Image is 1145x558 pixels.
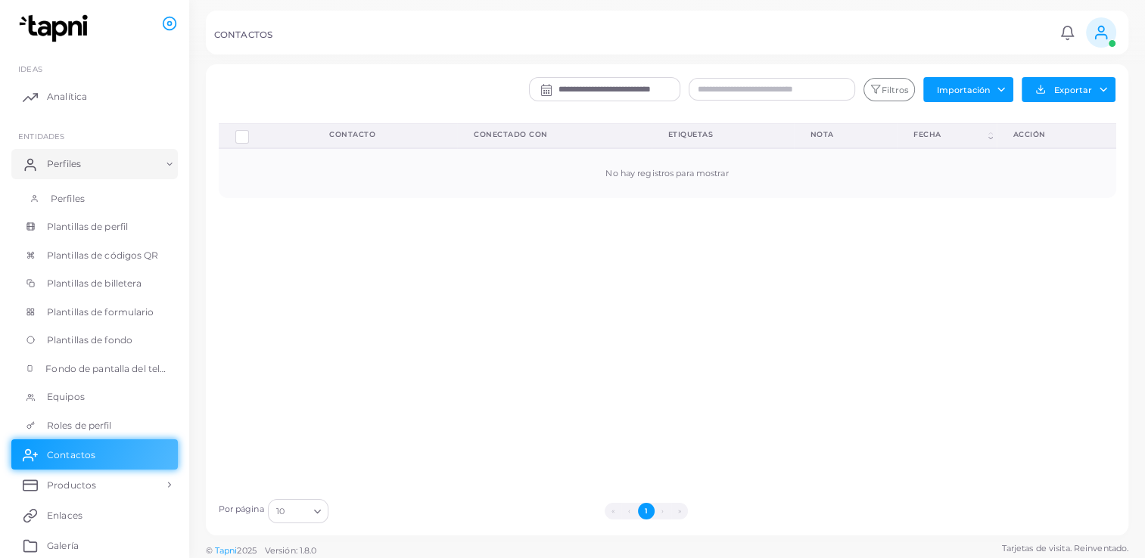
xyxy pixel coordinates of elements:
[276,504,285,519] font: 10
[329,129,440,140] div: Contacto
[11,500,178,530] a: Enlaces
[923,77,1013,101] button: Importación
[11,184,178,213] a: Perfiles
[1001,542,1128,555] span: Tarjetas de visita. Reinventado.
[333,503,960,519] ul: Paginación
[863,78,915,102] button: Filtros
[1022,77,1115,102] button: Exportar
[11,269,178,298] a: Plantillas de billetera
[11,326,178,355] a: Plantillas de fondo
[219,504,264,516] label: Por página
[219,123,313,148] th: Selección de filas
[215,545,238,556] a: Tapni
[286,503,308,519] input: Buscar opción
[811,129,880,140] div: Nota
[18,132,64,141] span: ENTIDADES
[11,149,178,179] a: Perfiles
[47,305,154,319] span: Plantillas de formulario
[47,90,87,104] span: Analítica
[47,479,96,492] span: Productos
[47,448,95,462] span: Contactos
[47,333,132,347] span: Plantillas de fondo
[14,14,98,42] img: logotipo
[47,539,79,553] span: Galería
[47,390,85,404] span: Equipos
[474,129,635,140] div: Conectado con
[913,129,986,140] div: Fecha
[668,129,777,140] div: Etiquetas
[47,157,81,171] span: Perfiles
[206,544,316,557] span: ©
[45,362,166,376] span: Fondo de pantalla del teléfono
[11,298,178,327] a: Plantillas de formulario
[11,470,178,500] a: Productos
[47,220,128,234] span: Plantillas de perfil
[47,419,112,432] span: Roles de perfil
[638,503,655,519] button: Ir a la página 1
[11,411,178,440] a: Roles de perfil
[237,544,256,557] span: 2025
[11,241,178,270] a: Plantillas de códigos QR
[51,192,85,206] span: Perfiles
[1054,85,1092,95] font: Exportar
[11,82,178,112] a: Analítica
[235,168,1100,180] div: No hay registros para mostrar
[18,64,42,73] span: IDEAS
[11,212,178,241] a: Plantillas de perfil
[47,509,82,522] span: Enlaces
[11,383,178,411] a: Equipos
[11,355,178,383] a: Fondo de pantalla del teléfono
[268,499,328,523] div: Buscar opción
[1013,129,1100,140] div: acción
[265,545,317,556] span: Versión: 1.8.0
[11,439,178,470] a: Contactos
[214,29,272,40] h5: CONTACTOS
[47,277,142,290] span: Plantillas de billetera
[47,249,159,262] span: Plantillas de códigos QR
[881,85,908,95] font: Filtros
